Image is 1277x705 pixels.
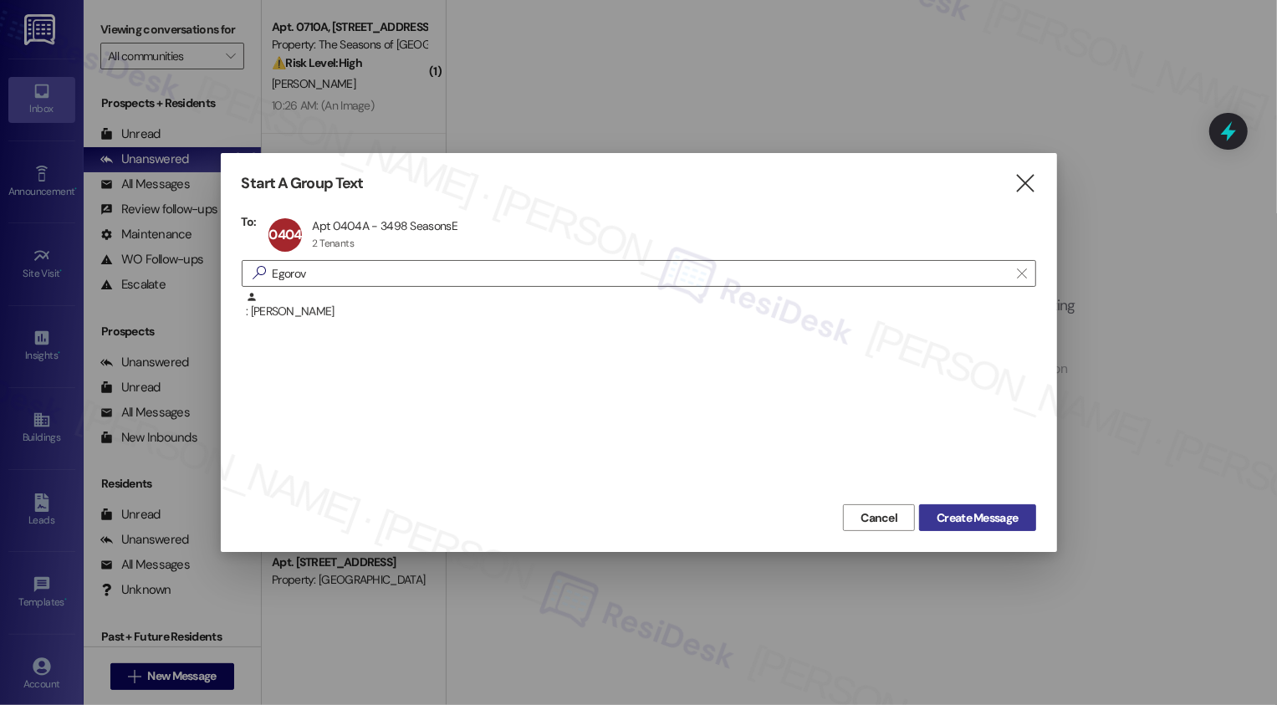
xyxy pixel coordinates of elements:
[1009,261,1035,286] button: Clear text
[861,509,897,527] span: Cancel
[242,174,364,193] h3: Start A Group Text
[246,291,1036,320] div: : [PERSON_NAME]
[268,226,309,243] span: 0404A
[242,214,257,229] h3: To:
[919,504,1035,531] button: Create Message
[273,262,1009,285] input: Search for any contact or apartment
[246,264,273,282] i: 
[312,237,354,250] div: 2 Tenants
[1014,175,1036,192] i: 
[242,291,1036,333] div: : [PERSON_NAME]
[1017,267,1026,280] i: 
[937,509,1018,527] span: Create Message
[312,218,457,233] div: Apt 0404A - 3498 SeasonsE
[843,504,915,531] button: Cancel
